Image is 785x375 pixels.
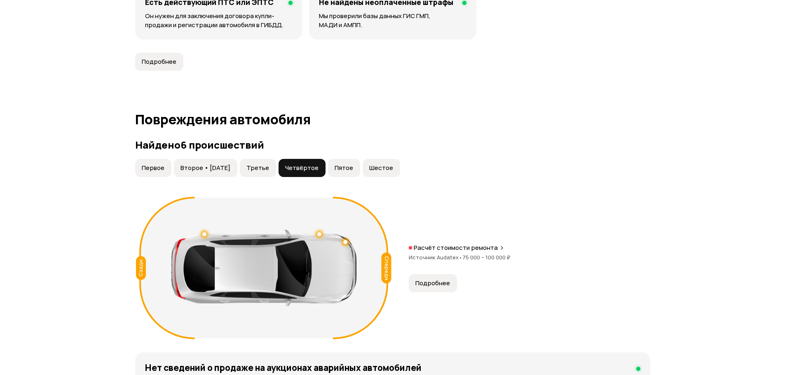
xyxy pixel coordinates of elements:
[414,244,498,252] p: Расчёт стоимости ремонта
[319,12,466,30] p: Мы проверили базы данных ГИС ГМП, МАДИ и АМПП.
[462,254,511,261] span: 75 000 – 100 000 ₽
[180,164,230,172] span: Второе • [DATE]
[142,164,164,172] span: Первое
[135,112,650,127] h1: Повреждения автомобиля
[136,256,146,280] div: Сзади
[135,53,183,71] button: Подробнее
[145,12,293,30] p: Он нужен для заключения договора купли-продажи и регистрации автомобиля в ГИБДД.
[174,159,237,177] button: Второе • [DATE]
[145,362,422,373] h4: Нет сведений о продаже на аукционах аварийных автомобилей
[246,164,269,172] span: Третье
[135,159,171,177] button: Первое
[409,274,457,292] button: Подробнее
[381,253,391,284] div: Спереди
[328,159,360,177] button: Пятое
[279,159,326,177] button: Четвёртое
[135,139,650,151] h3: Найдено 6 происшествий
[335,164,353,172] span: Пятое
[369,164,393,172] span: Шестое
[409,254,462,261] span: Источник Audatex
[285,164,319,172] span: Четвёртое
[363,159,400,177] button: Шестое
[459,254,462,261] span: •
[142,58,176,66] span: Подробнее
[240,159,276,177] button: Третье
[415,279,450,287] span: Подробнее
